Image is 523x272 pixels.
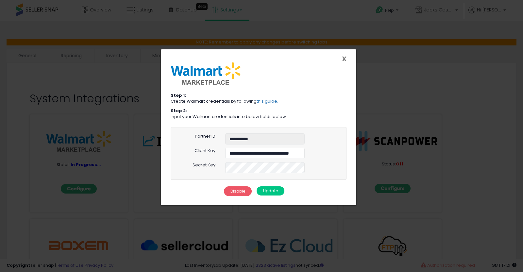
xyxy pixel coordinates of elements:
[171,92,186,98] strong: Step 1:
[171,62,241,85] img: Walmart Logo
[171,108,187,114] strong: Step 2:
[257,98,278,104] a: this guide.
[171,98,346,105] p: Create Walmart credentials by following
[342,54,346,63] span: X
[193,162,215,168] label: Secret Key
[194,148,215,154] label: Client Key
[171,114,346,120] p: Input your Walmart credentials into below fields below.
[224,186,252,196] button: Disable
[257,186,284,195] button: Update
[195,133,215,140] label: Partner ID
